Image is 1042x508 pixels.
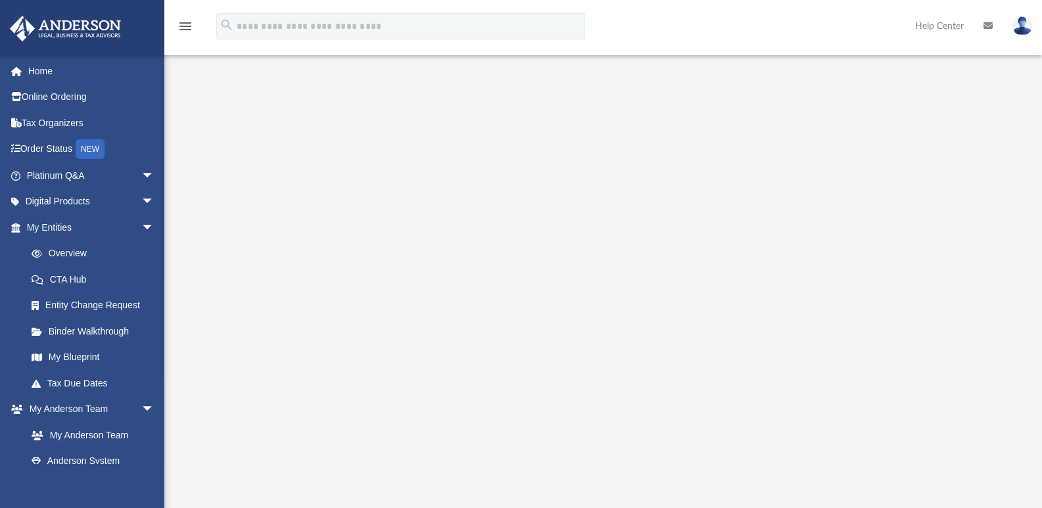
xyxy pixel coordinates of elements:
[141,162,168,189] span: arrow_drop_down
[18,241,174,267] a: Overview
[18,266,174,292] a: CTA Hub
[178,18,193,34] i: menu
[141,396,168,423] span: arrow_drop_down
[18,422,161,448] a: My Anderson Team
[9,58,174,84] a: Home
[9,162,174,189] a: Platinum Q&Aarrow_drop_down
[178,25,193,34] a: menu
[18,344,168,371] a: My Blueprint
[220,18,234,32] i: search
[18,318,174,344] a: Binder Walkthrough
[9,396,168,423] a: My Anderson Teamarrow_drop_down
[76,139,105,159] div: NEW
[18,448,168,474] a: Anderson System
[9,84,174,110] a: Online Ordering
[9,189,174,215] a: Digital Productsarrow_drop_down
[9,136,174,163] a: Order StatusNEW
[18,370,174,396] a: Tax Due Dates
[141,214,168,241] span: arrow_drop_down
[6,16,125,41] img: Anderson Advisors Platinum Portal
[141,189,168,216] span: arrow_drop_down
[9,214,174,241] a: My Entitiesarrow_drop_down
[9,110,174,136] a: Tax Organizers
[18,292,174,319] a: Entity Change Request
[1012,16,1032,35] img: User Pic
